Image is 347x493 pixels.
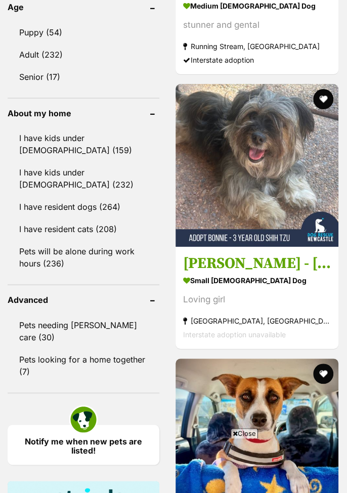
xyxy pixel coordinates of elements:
[8,315,159,348] a: Pets needing [PERSON_NAME] care (30)
[176,84,338,247] img: Bonnie - 3 Year Old Shih Tzu - Shih Tzu Dog
[145,1,151,7] img: adchoices.png
[8,44,159,65] a: Adult (232)
[8,3,159,12] header: Age
[8,425,159,465] a: Notify me when new pets are listed!
[8,127,159,161] a: I have kids under [DEMOGRAPHIC_DATA] (159)
[183,330,286,339] span: Interstate adoption unavailable
[8,22,159,43] a: Puppy (54)
[313,364,333,384] button: favourite
[183,273,331,288] strong: small [DEMOGRAPHIC_DATA] Dog
[231,428,258,438] span: Close
[313,89,333,109] button: favourite
[8,295,159,304] header: Advanced
[183,314,331,328] strong: [GEOGRAPHIC_DATA], [GEOGRAPHIC_DATA]
[8,349,159,382] a: Pets looking for a home together (7)
[183,254,331,273] h3: [PERSON_NAME] - [DEMOGRAPHIC_DATA] Shih Tzu
[183,293,331,306] div: Loving girl
[183,18,331,32] div: stunner and gental
[176,246,338,349] a: [PERSON_NAME] - [DEMOGRAPHIC_DATA] Shih Tzu small [DEMOGRAPHIC_DATA] Dog Loving girl [GEOGRAPHIC_...
[8,196,159,217] a: I have resident dogs (264)
[8,241,159,274] a: Pets will be alone during work hours (236)
[8,109,159,118] header: About my home
[8,162,159,195] a: I have kids under [DEMOGRAPHIC_DATA] (232)
[183,53,331,67] div: Interstate adoption
[8,218,159,240] a: I have resident cats (208)
[183,39,331,53] strong: Running Stream, [GEOGRAPHIC_DATA]
[8,66,159,87] a: Senior (17)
